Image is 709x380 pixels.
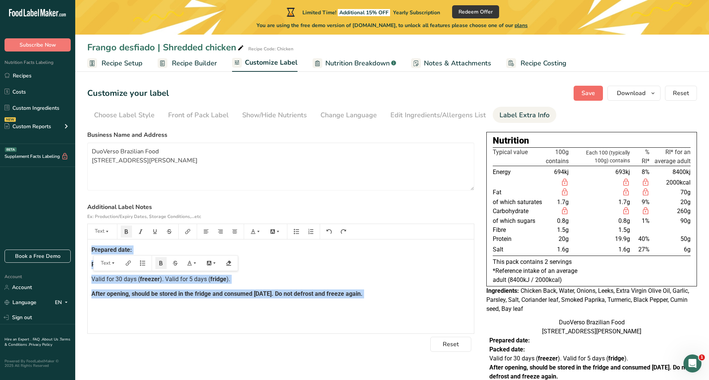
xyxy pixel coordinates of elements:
[499,110,550,120] div: Label Extra Info
[654,148,691,165] span: RI* for an average adult
[618,246,630,253] span: 1.6g
[338,9,390,16] span: Additional 15% OFF
[91,261,127,268] span: Packed date:
[452,5,499,18] button: Redeem Offer
[642,217,650,224] span: 1%
[5,38,71,51] button: Subscribe Now
[75,235,113,265] button: Help
[20,41,56,49] span: Subscribe Now
[232,54,298,72] a: Customize Label
[618,226,630,233] span: 1.5g
[665,86,697,101] button: Reset
[245,58,298,68] span: Customize Label
[33,337,42,342] a: FAQ .
[607,86,660,101] button: Download
[5,123,51,130] div: Custom Reports
[87,130,474,139] label: Business Name and Address
[493,207,544,216] td: Carbohydrate
[97,257,120,269] button: Text
[320,110,377,120] div: Change Language
[91,276,140,283] span: Valid for 30 days (
[493,216,544,226] td: of which sugars
[158,55,217,72] a: Recipe Builder
[5,337,70,347] a: Terms & Conditions .
[87,55,143,72] a: Recipe Setup
[242,110,307,120] div: Show/Hide Nutrients
[617,89,645,98] span: Download
[430,337,471,352] button: Reset
[5,296,36,309] a: Language
[113,235,150,265] button: News
[226,276,230,283] span: ).
[642,168,650,176] span: 8%
[642,198,650,206] span: 9%
[618,217,630,224] span: 0.8g
[557,217,569,224] span: 0.8g
[210,276,226,283] span: fridge
[44,253,70,259] span: Messages
[618,198,630,206] span: 1.7g
[160,276,210,283] span: ). Valid for 5 days (
[411,55,491,72] a: Notes & Attachments
[581,89,595,98] span: Save
[5,250,71,263] a: Book a Free Demo
[172,58,217,68] span: Recipe Builder
[91,290,363,297] span: After opening, should be stored in the fridge and consumed [DATE]. Do not defrost and freeze again.
[424,58,491,68] span: Notes & Attachments
[489,354,694,363] p: Valid for 30 days ( ). Valid for 5 days ( ).
[642,148,650,165] span: % RI*
[5,117,16,122] div: NEW
[651,235,691,244] td: 50g
[521,58,566,68] span: Recipe Costing
[15,17,65,24] img: logo
[285,8,440,17] div: Limited Time!
[493,188,544,198] td: Fat
[683,354,701,372] iframe: Intercom live chat
[515,22,528,29] span: plans
[493,257,691,266] p: This pack contains 2 servings
[489,346,525,353] strong: Packed date:
[11,129,140,144] button: Search for help
[15,164,126,172] div: Hire an Expert Services
[5,147,17,152] div: BETA
[5,359,71,368] div: Powered By FoodLabelMaker © 2025 All Rights Reserved
[486,287,689,312] span: Chicken Back, Water, Onions, Leeks, Extra Virgin Olive Oil, Garlic, Parsley, Salt, Coriander leaf...
[15,178,126,194] div: How to Print Your Labels & Choose the Right Printer
[651,216,691,226] td: 90g
[638,235,650,242] span: 40%
[38,235,75,265] button: Messages
[129,12,143,26] div: Close
[486,318,697,336] div: DuoVerso Brazilian Food [STREET_ADDRESS][PERSON_NAME]
[651,178,691,188] td: 2000kcal
[638,246,650,253] span: 27%
[8,204,143,257] img: [Free Webinar] What's wrong with this Label?
[248,45,293,52] div: Recipe Code: Chicken
[493,166,544,179] td: Energy
[102,58,143,68] span: Recipe Setup
[257,21,528,29] span: You are using the free demo version of [DOMAIN_NAME], to unlock all features please choose one of...
[91,226,114,238] button: Text
[538,355,558,362] strong: freezer
[651,244,691,256] td: 6g
[15,107,126,115] div: Send us a message
[5,337,31,342] a: Hire an Expert .
[699,354,705,360] span: 1
[651,166,691,179] td: 8400kj
[15,53,135,79] p: Hi [PERSON_NAME] 👋
[493,267,577,283] span: *Reference intake of an average adult (8400kJ / 2000kcal)
[87,203,474,221] label: Additional Label Notes
[557,246,569,253] span: 1.6g
[29,342,52,347] a: Privacy Policy
[559,235,569,242] span: 20g
[489,337,530,344] strong: Prepared date:
[313,55,396,72] a: Nutrition Breakdown
[486,287,519,294] span: Ingredients:
[651,207,691,216] td: 260g
[87,87,169,100] h1: Customize your label
[8,101,143,122] div: Send us a message
[88,253,100,259] span: Help
[557,226,569,233] span: 1.5g
[15,150,126,158] div: Hire an Expert Services
[15,133,61,141] span: Search for help
[94,110,155,120] div: Choose Label Style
